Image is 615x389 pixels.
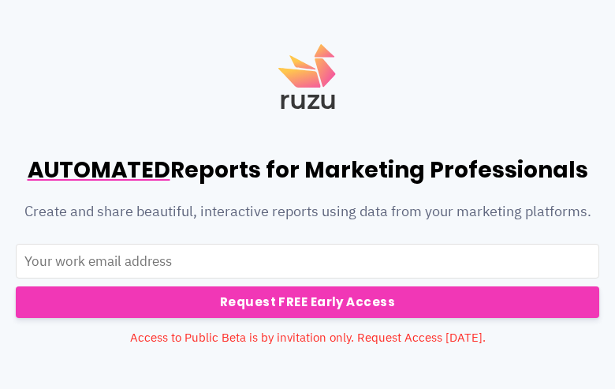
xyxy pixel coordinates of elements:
[16,330,599,345] p: Access to Public Beta is by invitation only. Request Access [DATE].
[16,155,599,202] h1: Reports for Marketing Professionals
[16,244,599,279] input: Your work email address
[28,155,170,185] span: Automated
[279,84,337,115] tspan: ruzu
[16,286,599,318] button: Request FREE Early Access
[16,202,599,244] p: Create and share beautiful, interactive reports using data from your marketing platforms.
